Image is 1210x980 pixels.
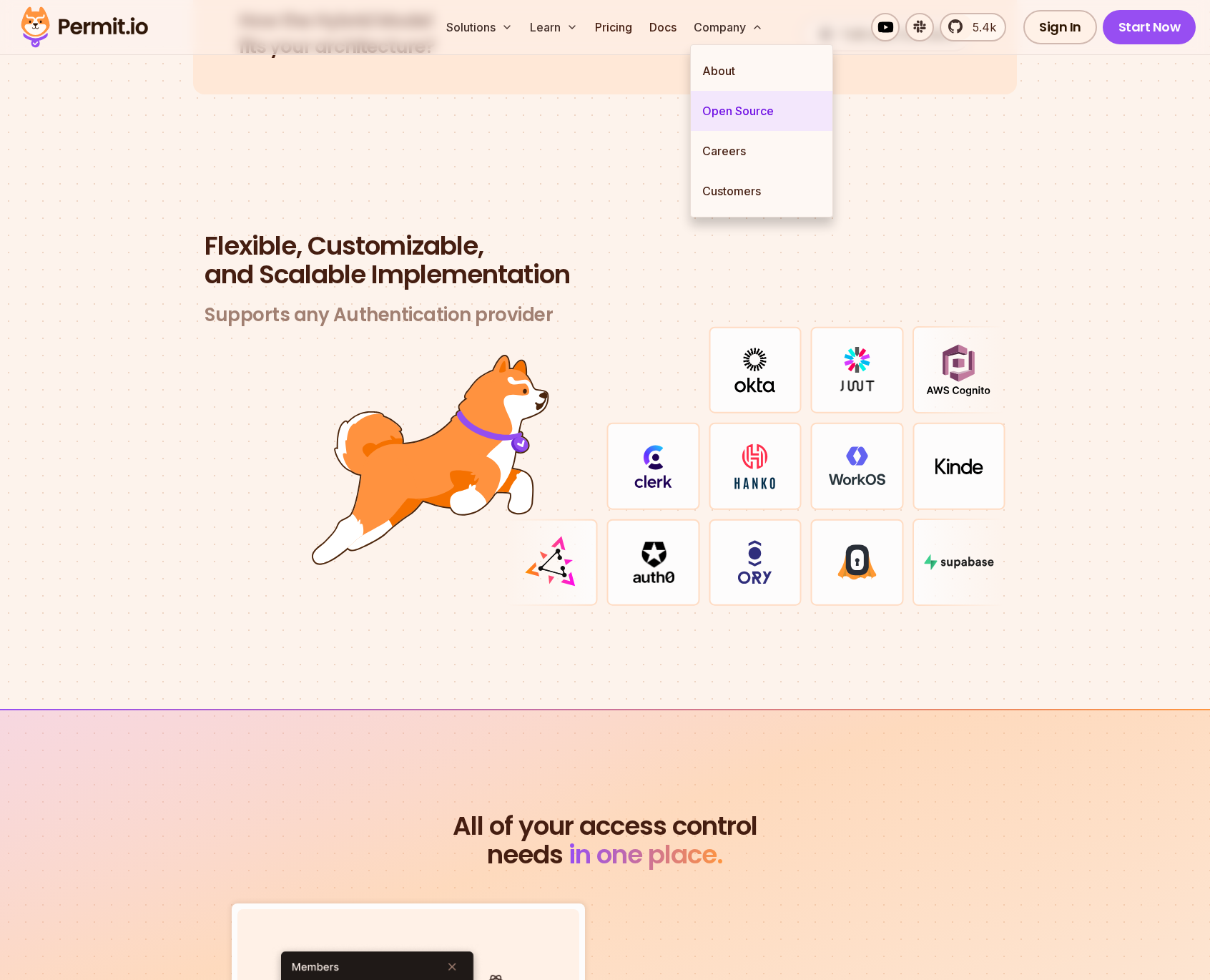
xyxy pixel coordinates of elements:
[205,303,1005,327] h3: Supports any Authentication provider
[691,171,832,211] a: Customers
[205,232,1005,260] span: Flexible, Customizable,
[524,13,584,41] button: Learn
[940,13,1006,41] a: 5.4k
[691,51,832,91] a: About
[1103,10,1196,44] a: Start Now
[205,232,1005,289] h2: and Scalable Implementation
[691,131,832,171] a: Careers
[1023,10,1097,44] a: Sign In
[964,19,996,36] span: 5.4k
[14,3,154,52] img: Permit logo
[441,13,518,41] button: Solutions
[691,91,832,131] a: Open Source
[644,13,682,41] a: Docs
[688,13,769,41] button: Company
[589,13,638,41] a: Pricing
[569,836,723,873] span: in one place.
[193,812,1017,869] h2: needs
[193,812,1017,841] span: All of your access control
